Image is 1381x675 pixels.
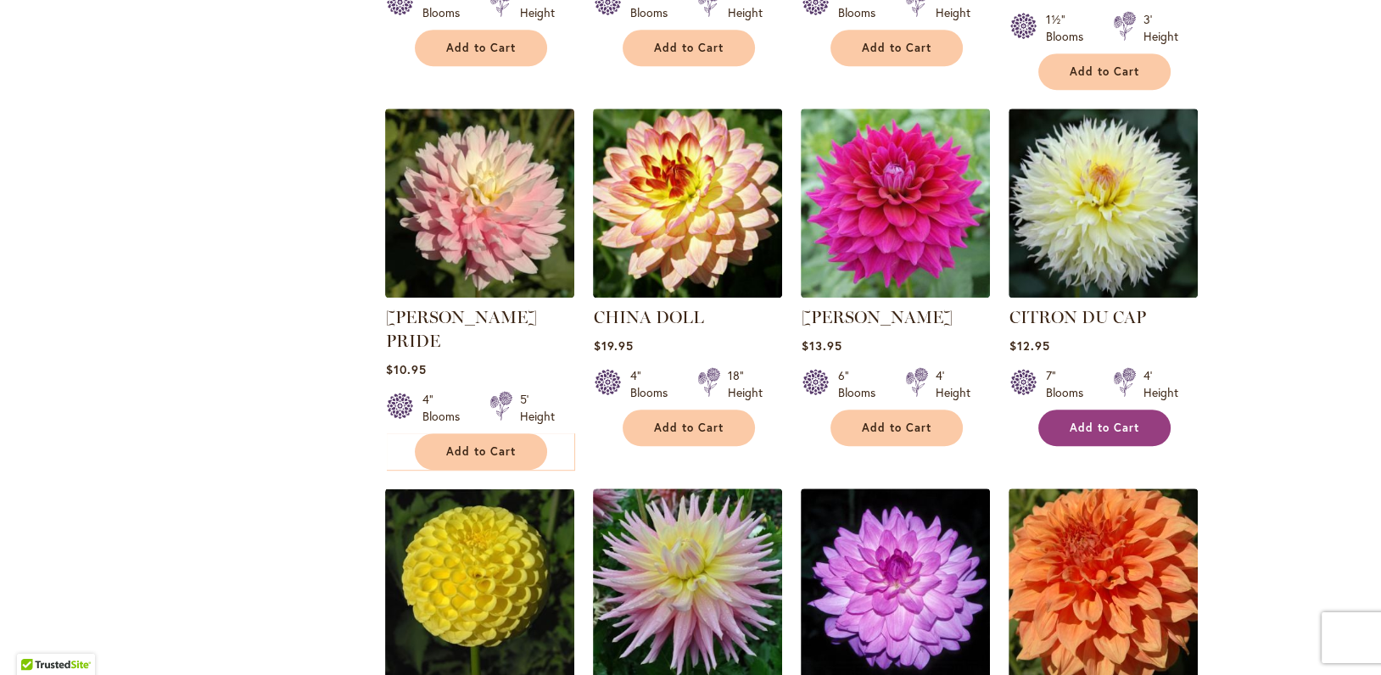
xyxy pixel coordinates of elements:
button: Add to Cart [623,30,755,66]
span: Add to Cart [1070,64,1139,79]
a: CHINA DOLL [593,307,703,327]
a: [PERSON_NAME] PRIDE [385,307,536,351]
a: CHLOE JANAE [801,285,990,301]
button: Add to Cart [1038,410,1171,446]
a: CITRON DU CAP [1009,307,1145,327]
div: 3' Height [1143,11,1177,45]
button: Add to Cart [623,410,755,446]
span: $12.95 [1009,337,1049,354]
a: CHILSON'S PRIDE [385,285,574,301]
a: [PERSON_NAME] [801,307,952,327]
span: $13.95 [801,337,841,354]
a: CITRON DU CAP [1009,285,1198,301]
div: 1½" Blooms [1045,11,1093,45]
span: $19.95 [593,337,633,354]
iframe: Launch Accessibility Center [13,615,60,662]
button: Add to Cart [415,30,547,66]
img: CHINA DOLL [593,109,782,298]
span: $10.95 [385,361,426,377]
span: Add to Cart [862,41,931,55]
span: Add to Cart [862,421,931,435]
div: 5' Height [519,391,554,425]
img: CITRON DU CAP [1009,109,1198,298]
div: 7" Blooms [1045,367,1093,401]
button: Add to Cart [1038,53,1171,90]
div: 4" Blooms [422,391,469,425]
div: 4" Blooms [629,367,677,401]
a: CHINA DOLL [593,285,782,301]
div: 18" Height [727,367,762,401]
span: Add to Cart [1070,421,1139,435]
span: Add to Cart [446,444,516,459]
div: 6" Blooms [837,367,885,401]
span: Add to Cart [654,41,724,55]
button: Add to Cart [415,433,547,470]
div: 4' Height [935,367,970,401]
button: Add to Cart [830,30,963,66]
div: 4' Height [1143,367,1177,401]
span: Add to Cart [654,421,724,435]
button: Add to Cart [830,410,963,446]
img: CHLOE JANAE [801,109,990,298]
img: CHILSON'S PRIDE [385,109,574,298]
span: Add to Cart [446,41,516,55]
